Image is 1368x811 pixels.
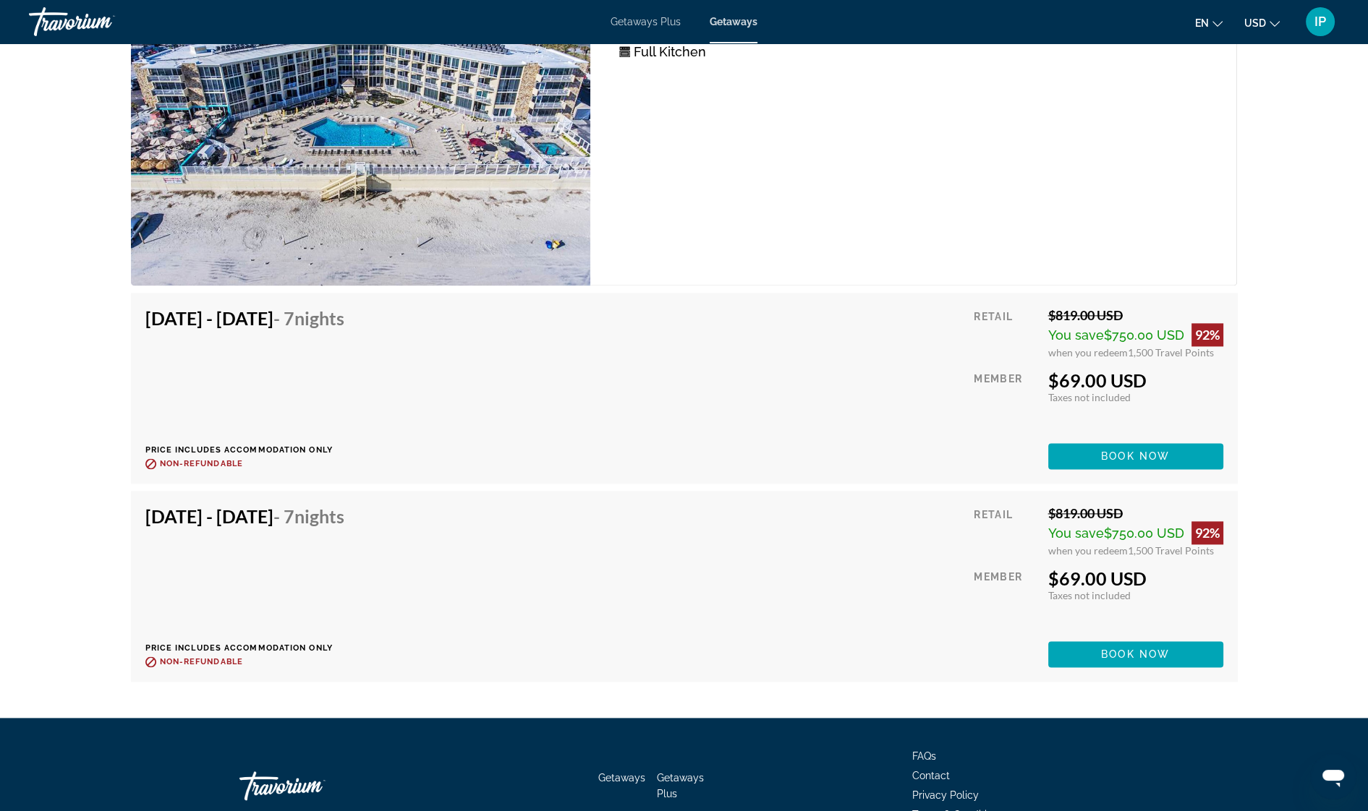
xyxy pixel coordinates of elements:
[598,772,645,784] a: Getaways
[145,643,355,653] p: Price includes accommodation only
[1101,648,1170,660] span: Book now
[1048,544,1128,557] span: when you redeem
[1195,12,1223,33] button: Change language
[1301,7,1339,37] button: User Menu
[974,369,1037,432] div: Member
[273,307,344,329] span: - 7
[1048,525,1104,541] span: You save
[145,445,355,455] p: Price includes accommodation only
[1310,753,1356,799] iframe: Button to launch messaging window
[974,307,1037,359] div: Retail
[1191,323,1223,346] div: 92%
[611,16,681,27] a: Getaways Plus
[145,307,344,329] h4: [DATE] - [DATE]
[1048,567,1223,589] div: $69.00 USD
[710,16,757,27] a: Getaways
[974,567,1037,630] div: Member
[1128,346,1214,359] span: 1,500 Travel Points
[1191,521,1223,544] div: 92%
[1104,327,1184,343] span: $750.00 USD
[1195,17,1209,29] span: en
[1048,346,1128,359] span: when you redeem
[1048,391,1131,403] span: Taxes not included
[1048,307,1223,323] div: $819.00 USD
[1314,14,1326,29] span: IP
[657,772,704,799] a: Getaways Plus
[634,44,706,59] span: Full Kitchen
[1048,589,1131,601] span: Taxes not included
[1048,327,1104,343] span: You save
[1048,443,1223,469] button: Book now
[29,3,174,40] a: Travorium
[912,770,950,781] a: Contact
[239,764,384,807] a: Travorium
[1128,544,1214,557] span: 1,500 Travel Points
[974,505,1037,557] div: Retail
[1048,505,1223,521] div: $819.00 USD
[912,789,979,801] a: Privacy Policy
[1244,17,1266,29] span: USD
[294,307,344,329] span: Nights
[1101,450,1170,462] span: Book now
[912,750,936,762] a: FAQs
[1104,525,1184,541] span: $750.00 USD
[1244,12,1280,33] button: Change currency
[1048,369,1223,391] div: $69.00 USD
[145,505,344,527] h4: [DATE] - [DATE]
[160,657,243,666] span: Non-refundable
[1048,641,1223,667] button: Book now
[160,459,243,468] span: Non-refundable
[273,505,344,527] span: - 7
[294,505,344,527] span: Nights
